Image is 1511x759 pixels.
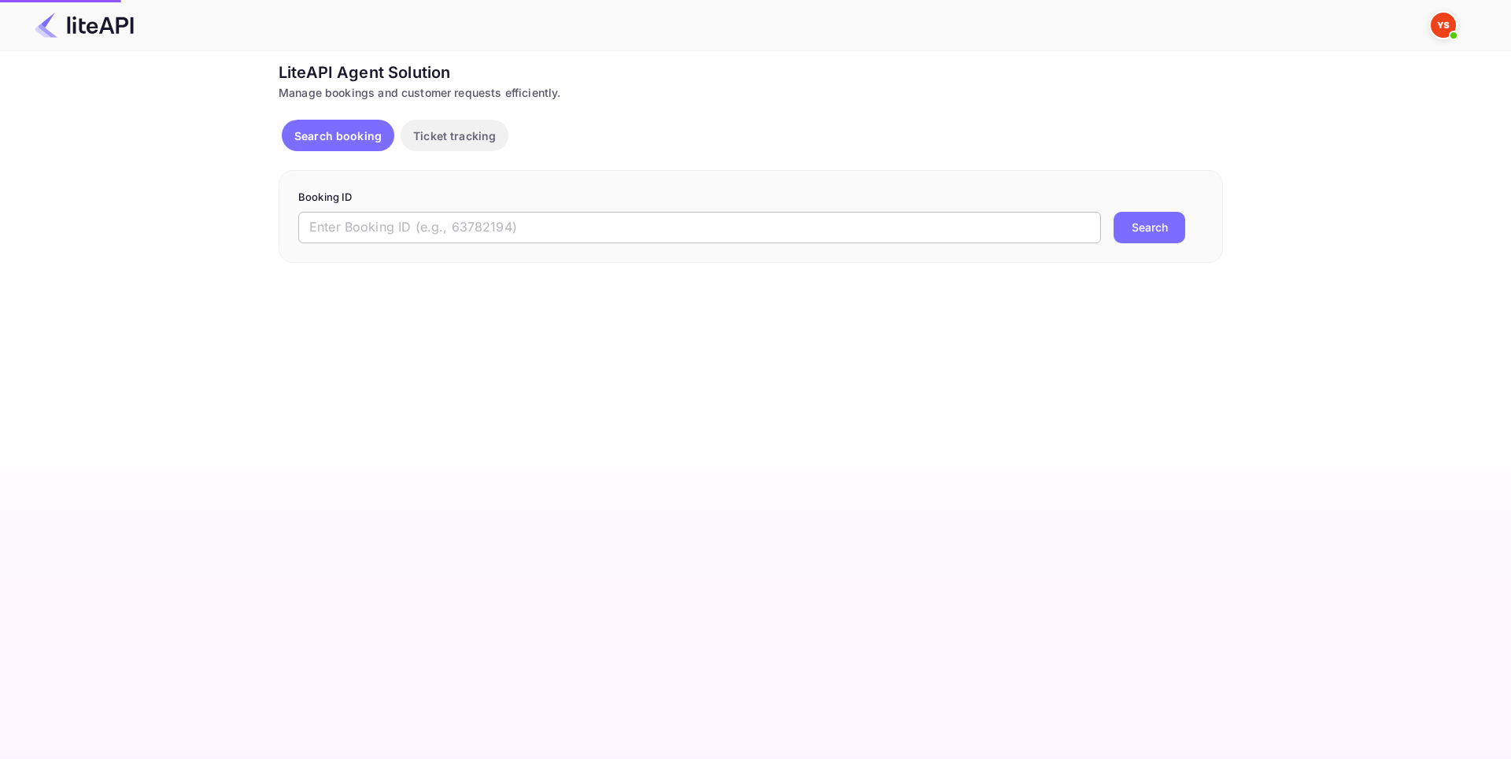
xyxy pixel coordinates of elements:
p: Booking ID [298,190,1203,205]
img: LiteAPI Logo [35,13,134,38]
img: Yandex Support [1431,13,1456,38]
p: Search booking [294,128,382,144]
input: Enter Booking ID (e.g., 63782194) [298,212,1101,243]
button: Search [1114,212,1185,243]
p: Ticket tracking [413,128,496,144]
div: LiteAPI Agent Solution [279,61,1223,84]
div: Manage bookings and customer requests efficiently. [279,84,1223,101]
